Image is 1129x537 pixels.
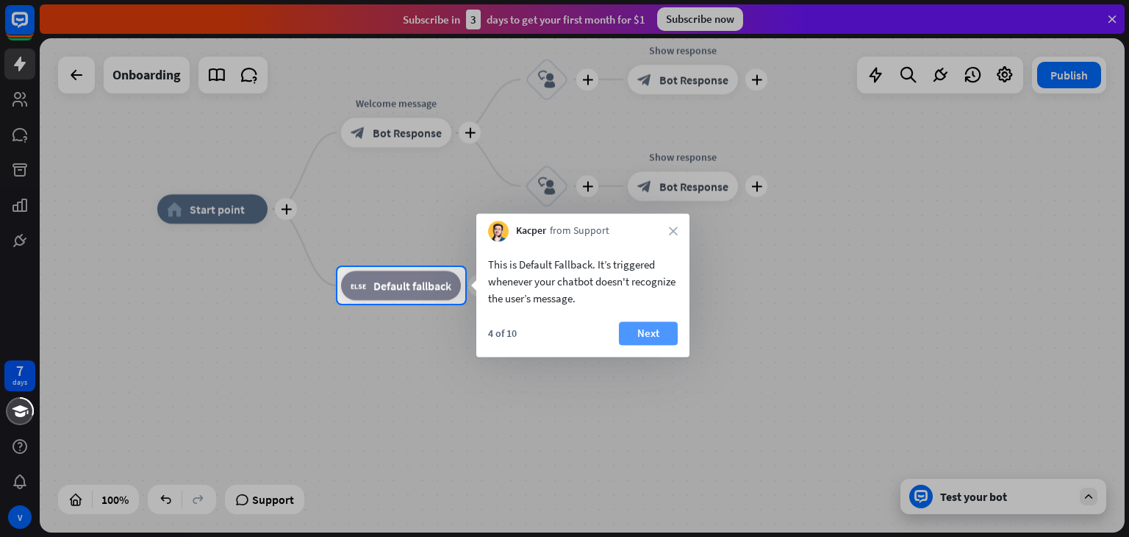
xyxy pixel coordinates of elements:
[351,278,366,293] i: block_fallback
[550,224,609,239] span: from Support
[619,321,678,345] button: Next
[488,327,517,340] div: 4 of 10
[488,256,678,307] div: This is Default Fallback. It’s triggered whenever your chatbot doesn't recognize the user’s message.
[516,224,546,239] span: Kacper
[12,6,56,50] button: Open LiveChat chat widget
[669,227,678,235] i: close
[373,278,451,293] span: Default fallback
